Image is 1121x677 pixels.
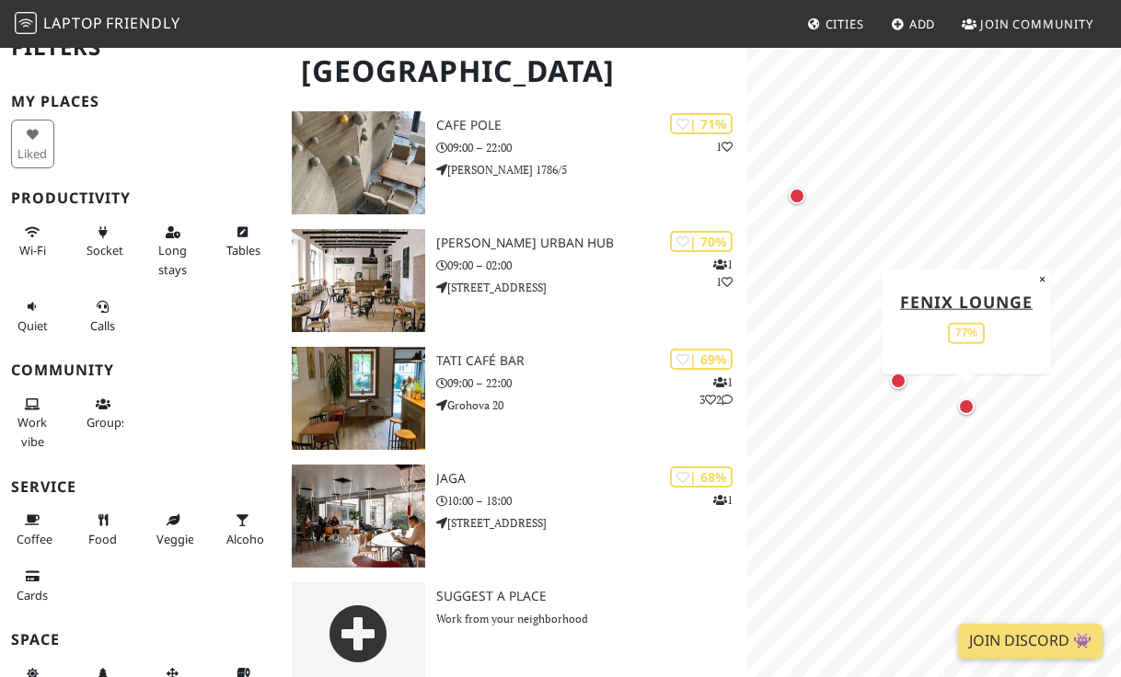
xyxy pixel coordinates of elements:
[826,16,864,32] span: Cities
[281,465,748,568] a: JAGA | 68% 1 JAGA 10:00 – 18:00 [STREET_ADDRESS]
[713,491,733,509] p: 1
[436,353,747,369] h3: TATI Café Bar
[156,531,194,547] span: Veggie
[954,7,1101,40] a: Join Community
[43,13,103,33] span: Laptop
[436,139,747,156] p: 09:00 – 22:00
[11,389,54,456] button: Work vibe
[11,361,270,379] h3: Community
[713,256,733,291] p: 1 1
[436,492,747,510] p: 10:00 – 18:00
[87,242,129,258] span: Power sockets
[151,505,194,554] button: Veggie
[151,217,194,284] button: Long stays
[17,531,52,547] span: Coffee
[226,242,260,258] span: Work-friendly tables
[11,217,54,266] button: Wi-Fi
[11,631,270,648] h3: Space
[436,471,747,487] h3: JAGA
[980,16,1093,32] span: Join Community
[699,373,733,408] p: 1 3 2
[800,7,872,40] a: Cities
[11,93,270,110] h3: My Places
[292,229,425,332] img: SKØG Urban Hub
[886,369,910,393] div: Map marker
[17,317,48,334] span: Quiet
[90,317,115,334] span: Video/audio calls
[436,374,747,392] p: 09:00 – 22:00
[436,610,747,627] p: Work from your neighborhood
[221,217,264,266] button: Tables
[292,347,425,450] img: TATI Café Bar
[81,292,124,340] button: Calls
[106,13,179,33] span: Friendly
[436,235,747,251] h3: [PERSON_NAME] Urban Hub
[226,531,267,547] span: Alcohol
[87,414,127,430] span: Group tables
[11,478,270,496] h3: Service
[436,396,747,414] p: Grohova 20
[158,242,187,277] span: Long stays
[11,189,270,207] h3: Productivity
[716,138,733,155] p: 1
[11,292,54,340] button: Quiet
[17,414,47,449] span: People working
[670,231,733,252] div: | 70%
[11,505,54,554] button: Coffee
[948,322,985,343] div: 77%
[436,257,747,274] p: 09:00 – 02:00
[1034,269,1051,289] button: Close popup
[281,111,748,214] a: cafe POLE | 71% 1 cafe POLE 09:00 – 22:00 [PERSON_NAME] 1786/5
[286,46,745,97] h1: [GEOGRAPHIC_DATA]
[15,12,37,34] img: LaptopFriendly
[436,589,747,604] h3: Suggest a Place
[281,347,748,450] a: TATI Café Bar | 69% 132 TATI Café Bar 09:00 – 22:00 Grohova 20
[670,349,733,370] div: | 69%
[670,466,733,488] div: | 68%
[884,7,943,40] a: Add
[900,290,1033,312] a: Fenix Lounge
[221,505,264,554] button: Alcohol
[88,531,117,547] span: Food
[954,395,978,419] div: Map marker
[17,587,48,603] span: Credit cards
[785,184,809,208] div: Map marker
[281,229,748,332] a: SKØG Urban Hub | 70% 11 [PERSON_NAME] Urban Hub 09:00 – 02:00 [STREET_ADDRESS]
[81,217,124,266] button: Sockets
[19,242,46,258] span: Stable Wi-Fi
[436,279,747,296] p: [STREET_ADDRESS]
[670,113,733,134] div: | 71%
[292,465,425,568] img: JAGA
[436,118,747,133] h3: cafe POLE
[909,16,936,32] span: Add
[436,161,747,178] p: [PERSON_NAME] 1786/5
[15,8,180,40] a: LaptopFriendly LaptopFriendly
[11,561,54,610] button: Cards
[81,389,124,438] button: Groups
[292,111,425,214] img: cafe POLE
[436,514,747,532] p: [STREET_ADDRESS]
[81,505,124,554] button: Food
